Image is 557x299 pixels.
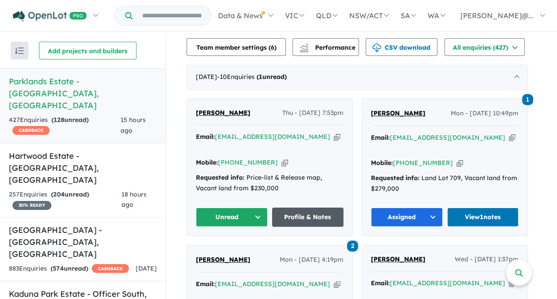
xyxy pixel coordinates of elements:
[451,108,518,119] span: Mon - [DATE] 10:49pm
[51,116,89,124] strong: ( unread)
[134,6,209,25] input: Try estate name, suburb, builder or developer
[390,134,505,142] a: [EMAIL_ADDRESS][DOMAIN_NAME]
[281,158,288,167] button: Copy
[92,264,129,273] span: CASHBACK
[371,108,425,119] a: [PERSON_NAME]
[301,43,355,51] span: Performance
[509,133,515,142] button: Copy
[371,254,425,265] a: [PERSON_NAME]
[53,190,65,198] span: 204
[460,11,534,20] span: [PERSON_NAME]@...
[196,173,245,181] strong: Requested info:
[121,116,146,134] span: 15 hours ago
[300,43,308,48] img: line-chart.svg
[9,75,157,111] h5: Parklands Estate - [GEOGRAPHIC_DATA] , [GEOGRAPHIC_DATA]
[280,255,343,265] span: Mon - [DATE] 4:19pm
[444,38,525,56] button: All enquiries (427)
[522,93,533,105] a: 1
[39,42,136,59] button: Add projects and builders
[187,38,286,56] button: Team member settings (6)
[217,73,287,81] span: - 10 Enquir ies
[393,159,453,167] a: [PHONE_NUMBER]
[456,158,463,168] button: Copy
[215,133,330,141] a: [EMAIL_ADDRESS][DOMAIN_NAME]
[272,208,344,227] a: Profile & Notes
[334,279,340,289] button: Copy
[371,134,390,142] strong: Email:
[215,280,330,288] a: [EMAIL_ADDRESS][DOMAIN_NAME]
[196,158,218,166] strong: Mobile:
[12,201,51,210] span: 20 % READY
[196,256,250,264] span: [PERSON_NAME]
[371,159,393,167] strong: Mobile:
[259,73,262,81] span: 1
[9,189,121,211] div: 257 Enquir ies
[257,73,287,81] strong: ( unread)
[51,190,89,198] strong: ( unread)
[196,109,250,117] span: [PERSON_NAME]
[372,43,381,52] img: download icon
[371,174,420,182] strong: Requested info:
[136,264,157,272] span: [DATE]
[12,126,50,135] span: CASHBACK
[282,108,343,118] span: Thu - [DATE] 7:53pm
[522,94,533,105] span: 1
[218,158,278,166] a: [PHONE_NUMBER]
[9,150,157,186] h5: Hartwood Estate - [GEOGRAPHIC_DATA] , [GEOGRAPHIC_DATA]
[371,173,518,194] div: Land Lot 709, Vacant land from $279,000
[9,224,157,260] h5: [GEOGRAPHIC_DATA] - [GEOGRAPHIC_DATA] , [GEOGRAPHIC_DATA]
[455,254,518,265] span: Wed - [DATE] 1:37pm
[54,116,64,124] span: 128
[9,264,129,274] div: 883 Enquir ies
[371,255,425,263] span: [PERSON_NAME]
[390,279,505,287] a: [EMAIL_ADDRESS][DOMAIN_NAME]
[371,109,425,117] span: [PERSON_NAME]
[196,280,215,288] strong: Email:
[300,46,308,52] img: bar-chart.svg
[347,240,358,252] a: 2
[196,108,250,118] a: [PERSON_NAME]
[292,38,359,56] button: Performance
[196,208,268,227] button: Unread
[187,65,528,90] div: [DATE]
[366,38,437,56] button: CSV download
[371,279,390,287] strong: Email:
[447,208,519,227] a: View1notes
[13,11,87,22] img: Openlot PRO Logo White
[371,208,443,227] button: Assigned
[334,132,340,142] button: Copy
[9,115,121,136] div: 427 Enquir ies
[347,240,358,252] span: 2
[121,190,146,209] span: 18 hours ago
[53,264,64,272] span: 574
[51,264,88,272] strong: ( unread)
[196,173,343,194] div: Price-list & Release map, Vacant land from $230,000
[15,47,24,54] img: sort.svg
[271,43,274,51] span: 6
[196,255,250,265] a: [PERSON_NAME]
[196,133,215,141] strong: Email:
